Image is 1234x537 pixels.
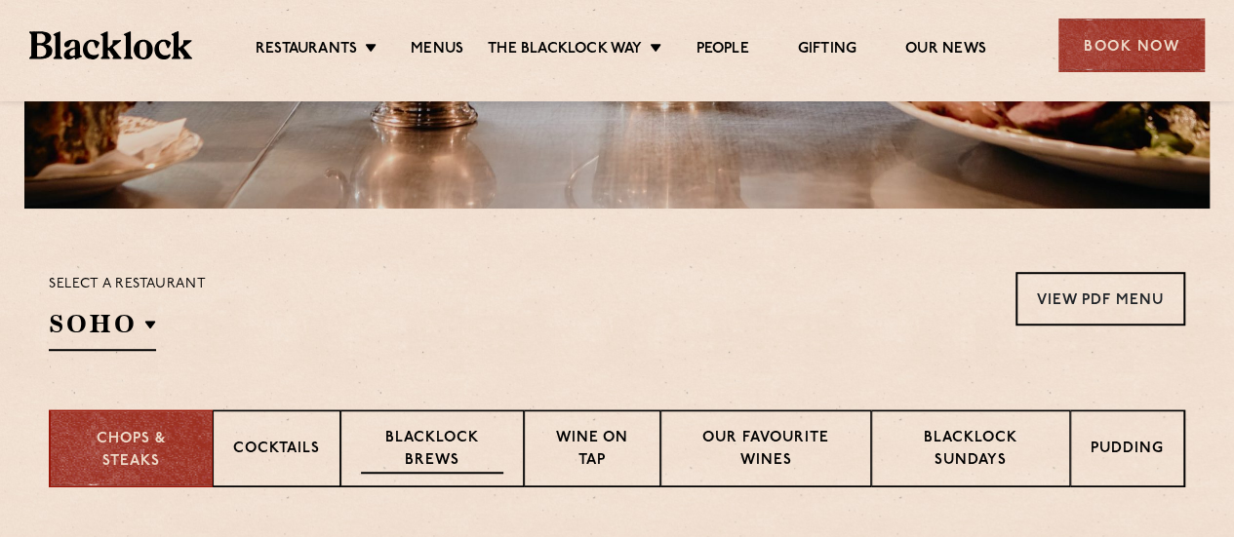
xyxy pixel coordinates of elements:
a: Menus [411,40,463,61]
p: Select a restaurant [49,272,206,297]
img: BL_Textured_Logo-footer-cropped.svg [29,31,192,58]
h2: SOHO [49,307,156,351]
p: Cocktails [233,439,320,463]
p: Blacklock Brews [361,428,503,474]
p: Pudding [1091,439,1164,463]
p: Chops & Steaks [70,429,192,473]
a: Gifting [798,40,856,61]
p: Wine on Tap [544,428,640,474]
a: View PDF Menu [1015,272,1185,326]
a: Our News [905,40,986,61]
a: People [696,40,748,61]
a: Restaurants [256,40,357,61]
a: The Blacklock Way [488,40,642,61]
p: Our favourite wines [681,428,850,474]
div: Book Now [1058,19,1205,72]
p: Blacklock Sundays [892,428,1050,474]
